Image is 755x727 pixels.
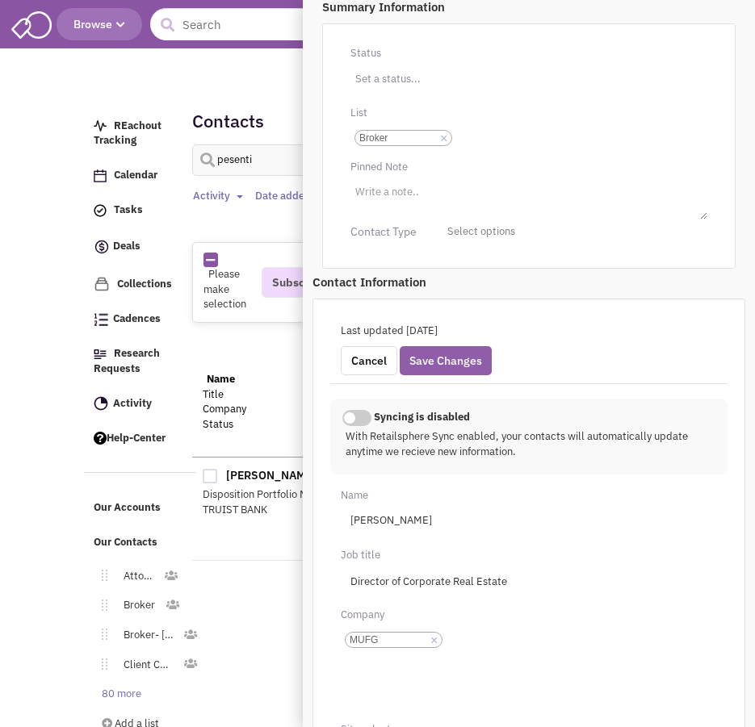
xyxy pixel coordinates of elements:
input: ×MUFG [447,632,482,648]
span: REachout Tracking [94,119,161,148]
img: Move.png [94,600,107,611]
a: × [430,633,438,648]
a: Deals [86,230,197,265]
img: help.png [94,432,107,445]
img: Move.png [94,629,107,640]
img: Move.png [94,570,107,581]
img: icon-deals.svg [94,237,110,257]
span: Activity [193,189,230,203]
span: Browse [73,17,125,31]
a: Research Requests [86,339,197,385]
span: Calendar [114,169,157,182]
img: Rectangle.png [203,253,218,267]
span: Please make selection [203,267,246,311]
a: REachout Tracking [86,111,197,157]
a: × [440,132,447,146]
button: Save Changes [400,346,492,375]
a: Title [203,387,224,401]
input: ×Broker [456,130,492,146]
p: With Retailsphere Sync enabled, your contacts will automatically update anytime we recieve new in... [346,429,713,459]
a: Collections [86,269,197,300]
span: [PERSON_NAME] [341,508,717,534]
button: Date added [250,188,329,205]
a: Company [203,402,246,416]
img: Activity.png [94,396,108,411]
span: Research Requests [94,346,160,375]
input: Property Manager [341,568,717,594]
button: Cancel [341,346,397,375]
a: Our Contacts [86,528,197,558]
span: Cadences [113,311,161,325]
div: List [340,100,718,126]
span: Select options [438,219,525,244]
a: Broker- [GEOGRAPHIC_DATA] [107,624,182,647]
div: TRUIST BANK [192,503,672,518]
button: Browse [57,8,142,40]
img: icon-collection-lavender.png [94,276,110,292]
img: SmartAdmin [11,8,52,39]
a: Activity [86,389,197,420]
input: Search [150,8,354,40]
span: Our Accounts [94,500,161,514]
input: Set a status... [350,66,707,92]
span: Date added [255,189,311,203]
span: Broker [359,131,436,145]
a: Calendar [86,161,197,191]
span: MUFG [350,633,426,647]
div: Status [340,40,718,66]
strong: Syncing is disabled [374,410,470,424]
span: Tasks [114,203,143,217]
p: Contact Information [312,274,745,290]
img: Cadences_logo.png [94,313,108,326]
button: Subscribe to a cadence [262,267,405,298]
span: Collections [117,277,172,290]
img: Move.png [94,658,107,670]
a: Client Contact [107,654,182,677]
img: Calendar.png [94,169,107,182]
a: Status [203,417,233,431]
a: Broker [107,594,165,617]
a: Tasks [86,195,197,226]
a: Name [207,372,235,386]
button: Activity [188,188,248,205]
div: Job title [330,542,728,568]
span: Activity [113,396,152,410]
div: Company [330,602,728,628]
div: Last updated [DATE] [330,315,728,346]
img: icon-tasks.png [94,204,107,217]
div: Pinned Note [340,154,718,180]
div: Contact Type [340,224,427,240]
a: [PERSON_NAME] [226,468,316,483]
a: Our Accounts [86,493,197,524]
span: Our Contacts [94,535,157,549]
a: Help-Center [86,424,197,454]
a: 80 more [86,683,151,706]
div: Name [330,483,728,508]
h2: Contacts [192,114,264,128]
img: Research.png [94,349,107,359]
div: Disposition Portfolio Manager [192,487,672,503]
a: Attorney [107,565,163,588]
a: Cadences [86,304,197,335]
